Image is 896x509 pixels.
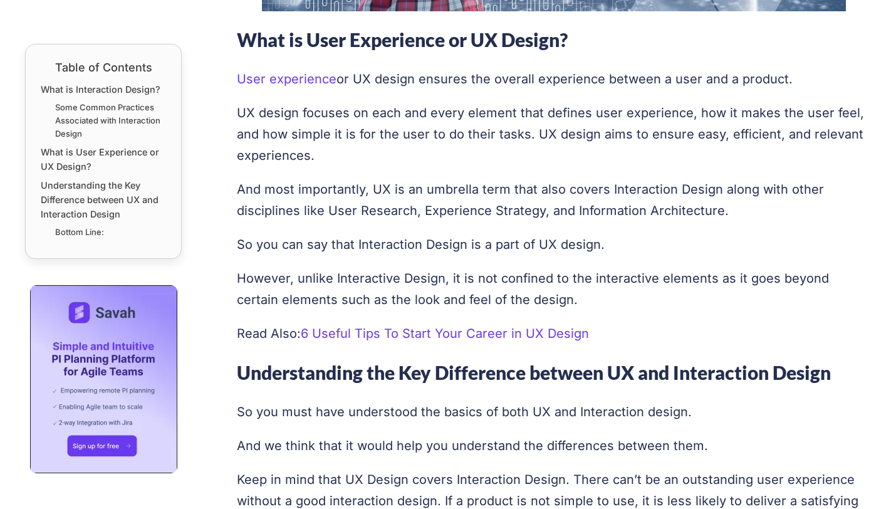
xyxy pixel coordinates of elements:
[55,226,104,239] a: Bottom Line:
[237,71,336,87] a: User experience
[237,361,831,384] strong: Understanding the Key Difference between UX and Interaction Design
[237,179,872,221] p: And most importantly, UX is an umbrella term that also covers Interaction Design along with other...
[41,82,160,97] a: What is Interaction Design?
[237,234,872,255] p: So you can say that Interaction Design is a part of UX design.
[237,68,872,90] p: or UX design ensures the overall experience between a user and a product.
[41,60,166,76] div: Table of Contents
[41,178,166,221] a: Understanding the Key Difference between UX and Interaction Design
[237,401,872,422] p: So you must have understood the basics of both UX and Interaction design.
[237,268,872,310] p: However, unlike Interactive Design, it is not confined to the interactive elements as it goes bey...
[41,145,166,174] a: What is User Experience or UX Design?
[833,449,896,509] iframe: Chat Widget
[301,326,589,341] a: 6 Useful Tips To Start Your Career in UX Design
[237,323,872,344] p: Read Also:
[237,102,872,166] p: UX design focuses on each and every element that defines user experience, how it makes the user f...
[55,101,166,140] a: Some Common Practices Associated with Interaction Design
[237,28,568,51] strong: What is User Experience or UX Design?
[237,435,872,456] p: And we think that it would help you understand the differences between them.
